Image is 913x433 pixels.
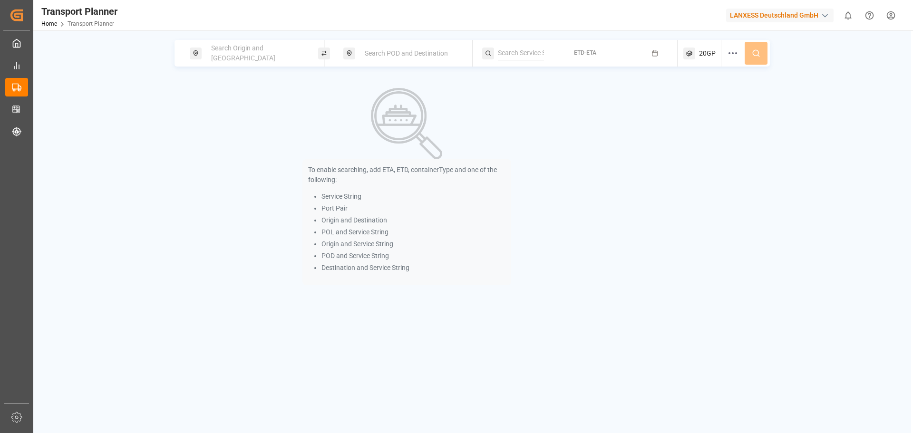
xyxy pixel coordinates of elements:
[308,165,505,185] p: To enable searching, add ETA, ETD, containerType and one of the following:
[564,44,672,63] button: ETD-ETA
[321,251,505,261] li: POD and Service String
[41,20,57,27] a: Home
[321,239,505,249] li: Origin and Service String
[371,88,442,159] img: Search
[321,215,505,225] li: Origin and Destination
[321,192,505,202] li: Service String
[321,227,505,237] li: POL and Service String
[574,49,596,56] span: ETD-ETA
[321,203,505,213] li: Port Pair
[211,44,275,62] span: Search Origin and [GEOGRAPHIC_DATA]
[41,4,117,19] div: Transport Planner
[699,48,716,58] span: 20GP
[365,49,448,57] span: Search POD and Destination
[321,263,505,273] li: Destination and Service String
[498,46,544,60] input: Search Service String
